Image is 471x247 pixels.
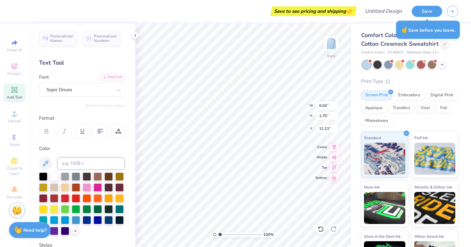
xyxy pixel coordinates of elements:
[100,74,125,81] div: Add Font
[7,195,22,200] span: Decorate
[396,21,460,39] div: Save before you leave.
[39,145,125,152] div: Color
[3,166,26,176] span: Clipart & logos
[360,5,407,18] input: Untitled Design
[7,71,21,76] span: Designs
[272,6,355,16] div: Save to see pricing and shipping
[7,95,22,100] span: Add Text
[57,157,125,170] input: e.g. 7428 c
[316,155,327,160] span: Middle
[361,116,392,126] div: Rhinestones
[361,50,385,55] span: Comfort Colors
[401,26,408,34] span: ☝️
[361,78,458,85] div: Print Type
[426,91,458,100] div: Digital Print
[389,103,414,113] div: Transfers
[327,53,335,59] div: Back
[85,103,125,108] button: Switch to Greek Letters
[50,34,73,43] span: Personalized Names
[364,134,381,141] span: Standard
[412,6,442,17] button: Save
[316,145,327,149] span: Center
[414,184,452,190] span: Metallic & Glitter Ink
[39,74,49,81] label: Font
[39,59,125,67] div: Text Tool
[39,115,126,122] div: Format
[7,47,22,52] span: Image AI
[10,142,20,147] span: Greek
[364,184,380,190] span: Neon Ink
[388,50,404,55] span: # 1466CC
[23,227,46,233] strong: Need help?
[263,232,274,237] span: 100 %
[407,50,439,55] span: Minimum Order: 12 +
[436,103,451,113] div: Foil
[316,165,327,170] span: Top
[364,233,401,240] span: Glow in the Dark Ink
[361,103,387,113] div: Applique
[364,192,405,224] img: Neon Ink
[414,134,428,141] span: Puff Ink
[416,103,434,113] div: Vinyl
[361,91,392,100] div: Screen Print
[325,37,338,50] img: Back
[94,34,117,43] span: Personalized Numbers
[414,192,456,224] img: Metallic & Glitter Ink
[316,176,327,180] span: Bottom
[414,143,456,175] img: Puff Ink
[364,143,405,175] img: Standard
[361,31,457,48] span: Comfort Colors Unisex Lightweight Cotton Crewneck Sweatshirt
[414,233,444,240] span: Water based Ink
[8,118,21,124] span: Upload
[394,91,425,100] div: Embroidery
[346,7,353,15] span: 👉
